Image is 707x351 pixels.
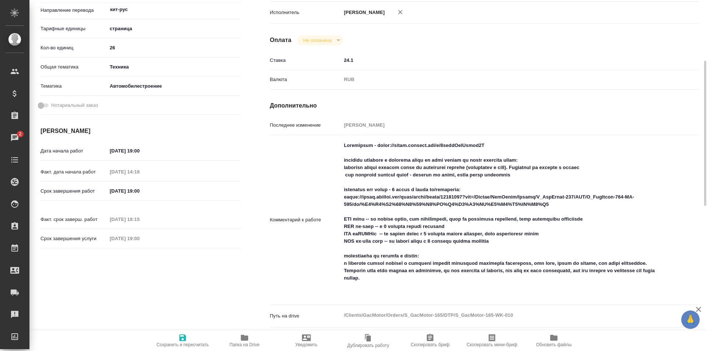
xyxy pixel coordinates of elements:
textarea: Loremipsum - dolor://sitam.consect.adi/e/8seddOeIUsmod2T incididu utlabore e dolorema aliqu en ad... [341,139,663,299]
div: Автомобилестроение [107,80,240,92]
span: Скопировать бриф [411,342,449,347]
p: Дата начала работ [41,147,107,155]
h4: Оплата [270,36,292,45]
p: Факт. срок заверш. работ [41,216,107,223]
div: страница [107,22,240,35]
p: Срок завершения услуги [41,235,107,242]
span: Папка на Drive [229,342,260,347]
button: Не оплачена [301,37,334,43]
button: Скопировать бриф [399,330,461,351]
input: ✎ Введи что-нибудь [341,55,663,66]
input: Пустое поле [341,120,663,130]
p: Факт. дата начала работ [41,168,107,176]
p: Путь на drive [270,312,341,320]
input: Пустое поле [107,233,172,244]
button: Дублировать работу [337,330,399,351]
input: Пустое поле [107,166,172,177]
button: Сохранить и пересчитать [152,330,214,351]
input: ✎ Введи что-нибудь [107,145,172,156]
p: Тарифные единицы [41,25,107,32]
span: Дублировать работу [347,343,389,348]
button: 🙏 [681,310,700,329]
a: 2 [2,129,28,147]
h4: Дополнительно [270,101,699,110]
p: Направление перевода [41,7,107,14]
p: Кол-во единиц [41,44,107,52]
div: RUB [341,73,663,86]
p: Исполнитель [270,9,341,16]
span: Сохранить и пересчитать [156,342,209,347]
span: Уведомить [295,342,317,347]
input: ✎ Введи что-нибудь [107,186,172,196]
input: Пустое поле [107,214,172,225]
p: Срок завершения работ [41,187,107,195]
h4: [PERSON_NAME] [41,127,240,136]
div: Не оплачена [297,35,342,45]
button: Папка на Drive [214,330,275,351]
button: Скопировать мини-бриф [461,330,523,351]
span: Нотариальный заказ [51,102,98,109]
input: ✎ Введи что-нибудь [107,42,240,53]
button: Удалить исполнителя [392,4,408,20]
p: Валюта [270,76,341,83]
span: 2 [14,130,26,138]
p: Тематика [41,83,107,90]
p: Ставка [270,57,341,64]
span: Скопировать мини-бриф [467,342,517,347]
p: Комментарий к работе [270,216,341,224]
span: Обновить файлы [536,342,572,347]
p: Последнее изменение [270,122,341,129]
div: Техника [107,61,240,73]
textarea: /Clients/GacMotor/Orders/S_GacMotor-165/DTP/S_GacMotor-165-WK-010 [341,309,663,322]
p: Общая тематика [41,63,107,71]
button: Уведомить [275,330,337,351]
p: [PERSON_NAME] [341,9,385,16]
button: Open [236,9,238,10]
button: Обновить файлы [523,330,585,351]
span: 🙏 [684,312,697,327]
